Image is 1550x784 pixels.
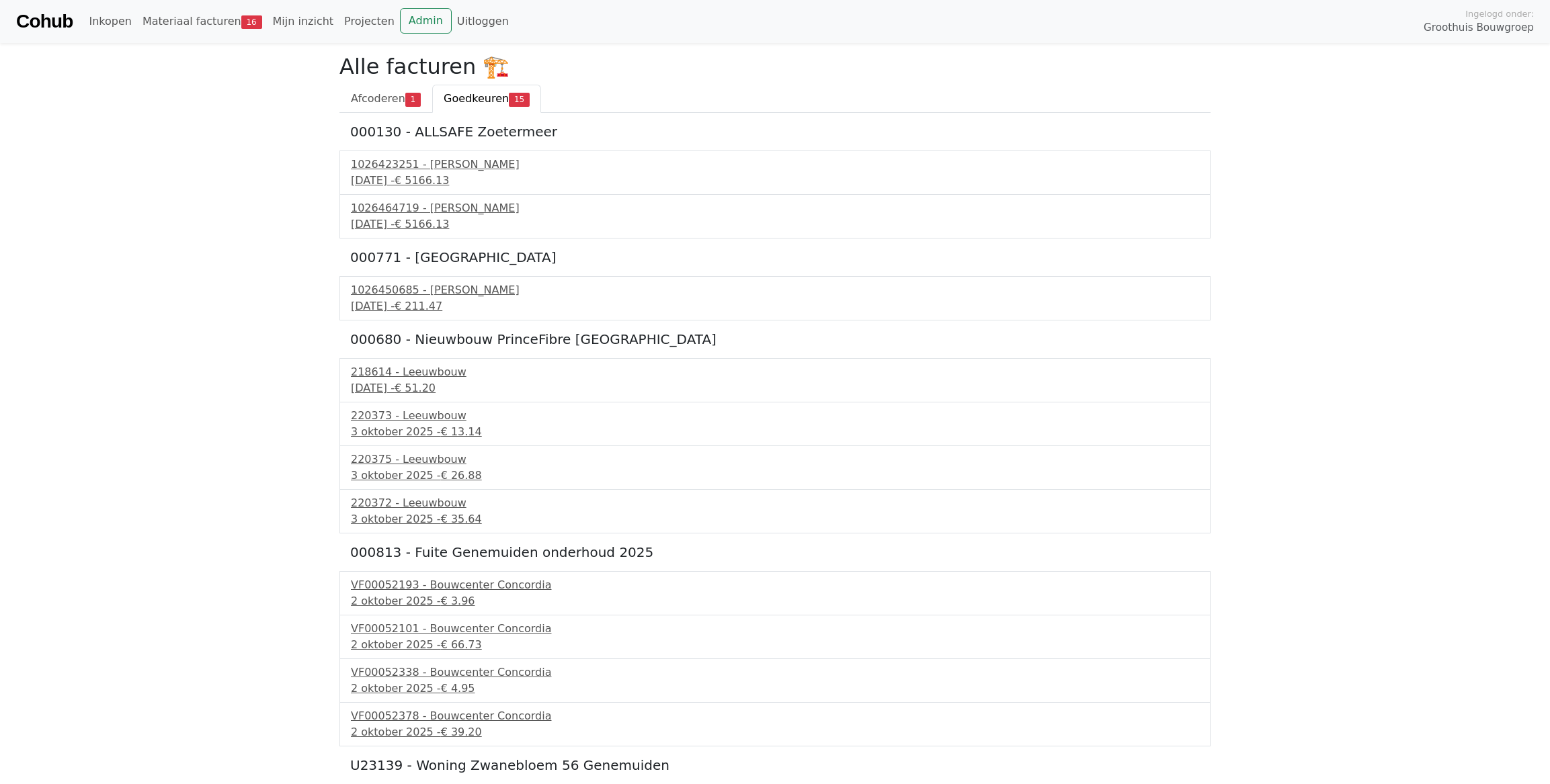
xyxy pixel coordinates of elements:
[351,157,1199,189] a: 1026423251 - [PERSON_NAME][DATE] -€ 5166.13
[441,682,475,695] span: € 4.95
[351,173,1199,189] div: [DATE] -
[339,8,400,35] a: Projecten
[83,8,136,35] a: Inkopen
[351,282,1199,298] div: 1026450685 - [PERSON_NAME]
[351,92,405,105] span: Afcoderen
[351,451,1199,484] a: 220375 - Leeuwbouw3 oktober 2025 -€ 26.88
[351,577,1199,593] div: VF00052193 - Bouwcenter Concordia
[351,708,1199,724] div: VF00052378 - Bouwcenter Concordia
[16,5,73,38] a: Cohub
[444,92,509,105] span: Goedkeuren
[350,544,1200,560] h5: 000813 - Fuite Genemuiden onderhoud 2025
[351,495,1199,511] div: 220372 - Leeuwbouw
[351,511,1199,527] div: 3 oktober 2025 -
[351,681,1199,697] div: 2 oktober 2025 -
[351,664,1199,697] a: VF00052338 - Bouwcenter Concordia2 oktober 2025 -€ 4.95
[351,621,1199,653] a: VF00052101 - Bouwcenter Concordia2 oktober 2025 -€ 66.73
[441,425,482,438] span: € 13.14
[351,200,1199,216] div: 1026464719 - [PERSON_NAME]
[441,513,482,525] span: € 35.64
[350,249,1200,265] h5: 000771 - [GEOGRAPHIC_DATA]
[351,577,1199,609] a: VF00052193 - Bouwcenter Concordia2 oktober 2025 -€ 3.96
[452,8,514,35] a: Uitloggen
[351,708,1199,740] a: VF00052378 - Bouwcenter Concordia2 oktober 2025 -€ 39.20
[351,468,1199,484] div: 3 oktober 2025 -
[351,157,1199,173] div: 1026423251 - [PERSON_NAME]
[395,382,436,394] span: € 51.20
[441,595,475,607] span: € 3.96
[351,364,1199,396] a: 218614 - Leeuwbouw[DATE] -€ 51.20
[509,93,530,106] span: 15
[351,621,1199,637] div: VF00052101 - Bouwcenter Concordia
[351,408,1199,440] a: 220373 - Leeuwbouw3 oktober 2025 -€ 13.14
[400,8,452,34] a: Admin
[1424,20,1534,36] span: Groothuis Bouwgroep
[351,451,1199,468] div: 220375 - Leeuwbouw
[241,15,262,29] span: 16
[351,282,1199,314] a: 1026450685 - [PERSON_NAME][DATE] -€ 211.47
[351,200,1199,232] a: 1026464719 - [PERSON_NAME][DATE] -€ 5166.13
[339,54,1211,79] h2: Alle facturen 🏗️
[350,124,1200,140] h5: 000130 - ALLSAFE Zoetermeer
[351,216,1199,232] div: [DATE] -
[351,724,1199,740] div: 2 oktober 2025 -
[351,364,1199,380] div: 218614 - Leeuwbouw
[351,637,1199,653] div: 2 oktober 2025 -
[339,85,432,113] a: Afcoderen1
[351,380,1199,396] div: [DATE] -
[351,593,1199,609] div: 2 oktober 2025 -
[395,174,449,187] span: € 5166.13
[441,726,482,738] span: € 39.20
[351,298,1199,314] div: [DATE] -
[441,638,482,651] span: € 66.73
[350,331,1200,347] h5: 000680 - Nieuwbouw PrinceFibre [GEOGRAPHIC_DATA]
[351,495,1199,527] a: 220372 - Leeuwbouw3 oktober 2025 -€ 35.64
[405,93,421,106] span: 1
[351,664,1199,681] div: VF00052338 - Bouwcenter Concordia
[1465,7,1534,20] span: Ingelogd onder:
[395,300,442,312] span: € 211.47
[351,424,1199,440] div: 3 oktober 2025 -
[137,8,268,35] a: Materiaal facturen16
[351,408,1199,424] div: 220373 - Leeuwbouw
[395,218,449,230] span: € 5166.13
[350,757,1200,773] h5: U23139 - Woning Zwanebloem 56 Genemuiden
[432,85,541,113] a: Goedkeuren15
[441,469,482,482] span: € 26.88
[268,8,339,35] a: Mijn inzicht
